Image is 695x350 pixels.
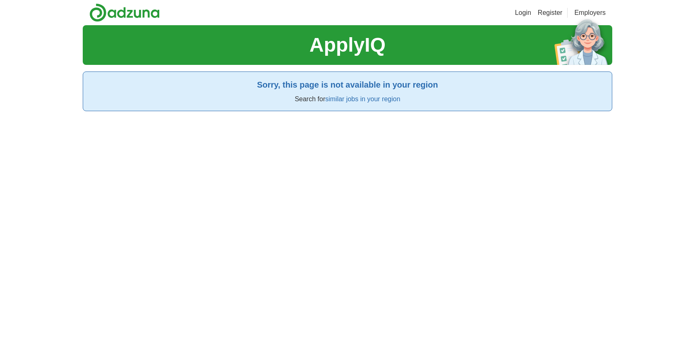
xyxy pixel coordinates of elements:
[574,8,606,18] a: Employers
[90,79,605,91] h2: Sorry, this page is not available in your region
[325,95,400,102] a: similar jobs in your region
[538,8,563,18] a: Register
[90,94,605,104] p: Search for
[515,8,531,18] a: Login
[89,3,160,22] img: Adzuna logo
[309,30,386,60] h1: ApplyIQ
